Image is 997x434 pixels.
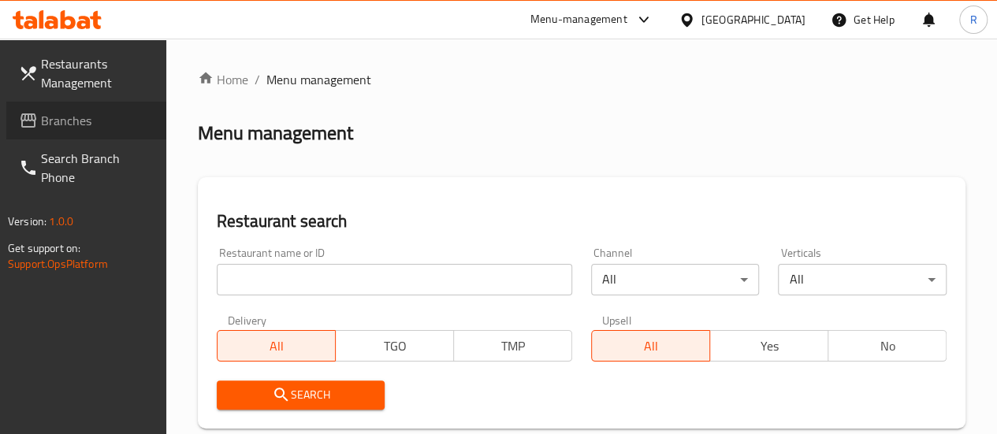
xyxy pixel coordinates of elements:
button: Yes [709,330,828,362]
div: Menu-management [530,10,627,29]
span: TMP [460,335,566,358]
span: Yes [716,335,822,358]
button: All [217,330,336,362]
nav: breadcrumb [198,70,965,89]
label: Delivery [228,314,267,325]
input: Search for restaurant name or ID.. [217,264,572,295]
div: All [591,264,760,295]
a: Support.OpsPlatform [8,254,108,274]
span: Version: [8,211,47,232]
span: Menu management [266,70,371,89]
div: All [778,264,947,295]
div: [GEOGRAPHIC_DATA] [701,11,805,28]
button: Search [217,380,385,410]
span: R [969,11,977,28]
button: No [828,330,947,362]
button: All [591,330,710,362]
h2: Menu management [198,121,353,146]
button: TMP [453,330,572,362]
span: 1.0.0 [49,211,73,232]
span: Search [229,385,373,405]
span: Branches [41,111,154,130]
span: Restaurants Management [41,54,154,92]
span: Search Branch Phone [41,149,154,187]
span: All [598,335,704,358]
li: / [255,70,260,89]
span: No [835,335,940,358]
h2: Restaurant search [217,210,947,233]
a: Search Branch Phone [6,139,166,196]
span: Get support on: [8,238,80,258]
a: Home [198,70,248,89]
label: Upsell [602,314,631,325]
span: TGO [342,335,448,358]
a: Restaurants Management [6,45,166,102]
a: Branches [6,102,166,139]
button: TGO [335,330,454,362]
span: All [224,335,329,358]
